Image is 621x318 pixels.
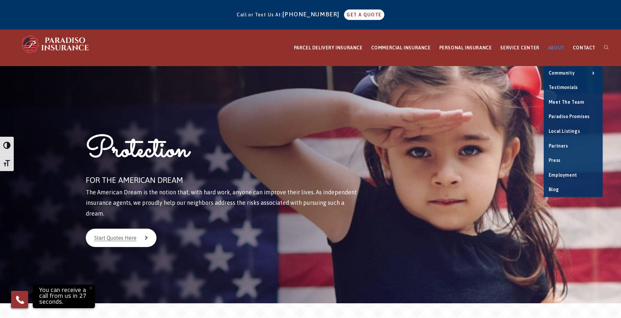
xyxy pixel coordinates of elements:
span: FOR THE AMERICAN DREAM [86,176,183,185]
a: [PHONE_NUMBER] [283,11,343,18]
a: Meet the Team [544,95,603,110]
a: ABOUT [544,30,569,66]
span: Press [549,158,560,163]
a: GET A QUOTE [344,9,384,20]
span: Call or Text Us At: [237,12,283,17]
button: Close [83,281,98,295]
a: COMMERCIAL INSURANCE [367,30,435,66]
p: You can receive a call from us in 27 seconds. [34,286,93,307]
span: Paradiso Promises [549,114,590,119]
span: Local Listings [549,129,580,134]
a: Start Quotes Here [86,229,156,247]
span: Testimonials [549,85,578,90]
span: CONTACT [573,45,595,50]
span: PERSONAL INSURANCE [439,45,492,50]
a: Testimonials [544,80,603,95]
span: COMMERCIAL INSURANCE [371,45,431,50]
span: Partners [549,143,568,149]
span: PARCEL DELIVERY INSURANCE [294,45,363,50]
img: Phone icon [15,294,25,305]
a: SERVICE CENTER [496,30,543,66]
span: ABOUT [548,45,564,50]
a: Employment [544,168,603,183]
span: The American Dream is the notion that, with hard work, anyone can improve their lives. As indepen... [86,189,357,217]
a: Paradiso Promises [544,110,603,124]
span: Meet the Team [549,99,584,105]
span: Community [549,70,575,76]
a: Community [544,66,603,80]
span: SERVICE CENTER [500,45,539,50]
img: Paradiso Insurance [20,34,92,54]
h1: Protection [86,132,359,173]
a: Local Listings [544,124,603,139]
span: Employment [549,172,577,178]
span: Blog [549,187,559,192]
a: Blog [544,183,603,197]
a: PERSONAL INSURANCE [435,30,496,66]
a: Partners [544,139,603,153]
a: CONTACT [569,30,600,66]
a: PARCEL DELIVERY INSURANCE [290,30,367,66]
a: Press [544,153,603,168]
